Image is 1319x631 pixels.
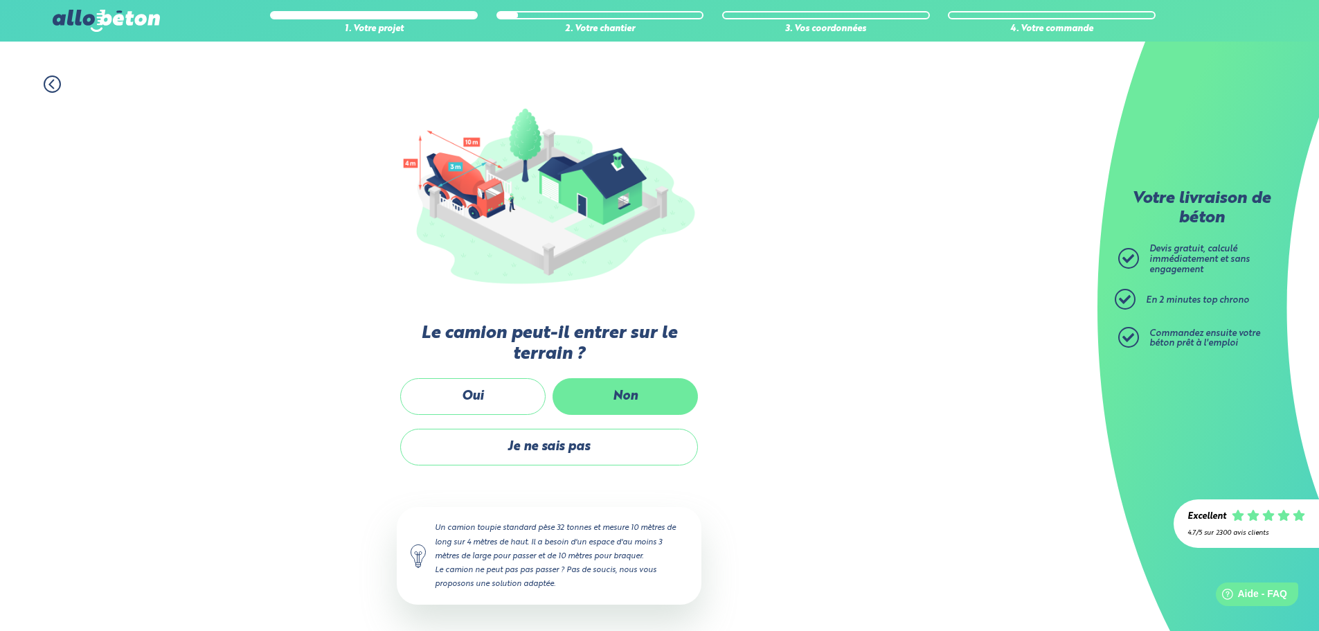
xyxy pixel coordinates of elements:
div: Excellent [1187,512,1226,522]
span: Devis gratuit, calculé immédiatement et sans engagement [1149,245,1250,274]
span: Commandez ensuite votre béton prêt à l'emploi [1149,329,1260,348]
label: Non [553,378,698,415]
iframe: Help widget launcher [1196,577,1304,616]
label: Le camion peut-il entrer sur le terrain ? [397,323,701,364]
span: En 2 minutes top chrono [1146,296,1249,305]
label: Oui [400,378,546,415]
div: 4.7/5 sur 2300 avis clients [1187,529,1305,537]
div: 1. Votre projet [270,24,478,35]
div: 3. Vos coordonnées [722,24,930,35]
div: 4. Votre commande [948,24,1156,35]
label: Je ne sais pas [400,429,698,465]
p: Votre livraison de béton [1122,190,1281,228]
img: allobéton [53,10,159,32]
div: 2. Votre chantier [496,24,704,35]
div: Un camion toupie standard pèse 32 tonnes et mesure 10 mètres de long sur 4 mètres de haut. Il a b... [397,507,701,605]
